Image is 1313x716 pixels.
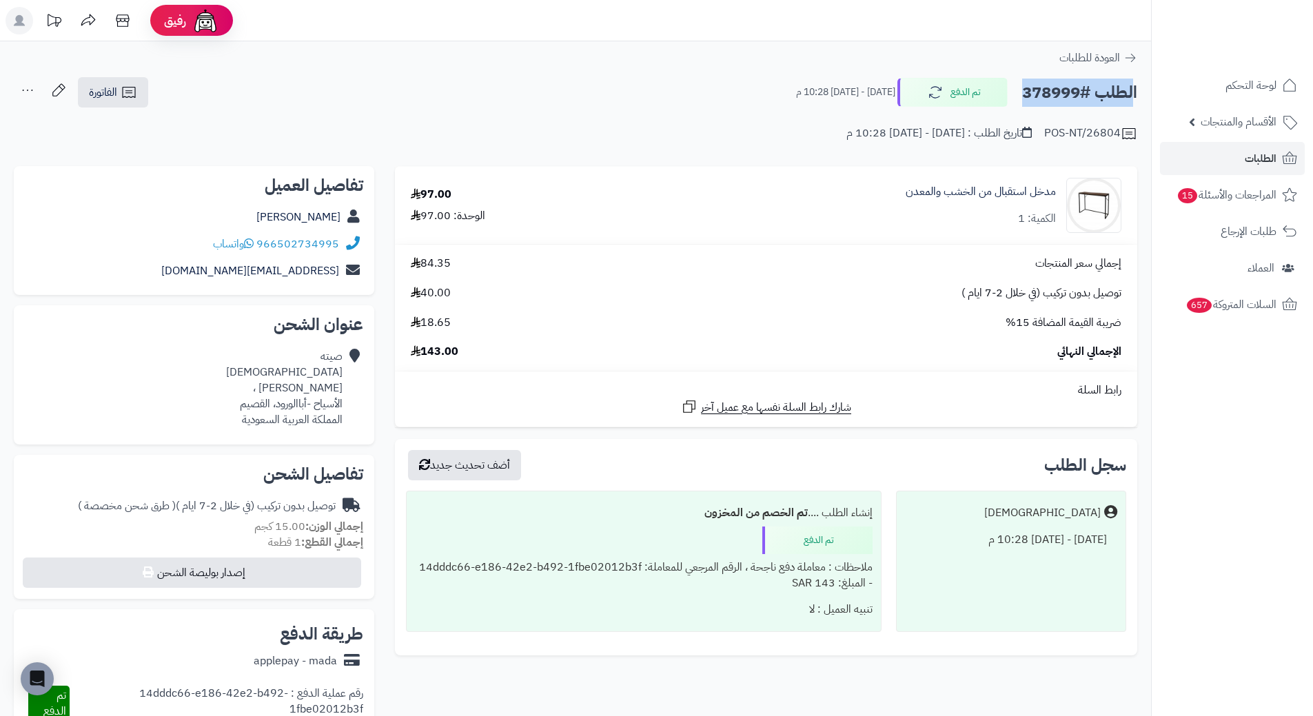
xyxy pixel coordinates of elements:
span: ضريبة القيمة المضافة 15% [1006,315,1121,331]
div: الوحدة: 97.00 [411,208,485,224]
b: تم الخصم من المخزون [704,504,808,521]
h2: عنوان الشحن [25,316,363,333]
a: تحديثات المنصة [37,7,71,38]
a: واتساب [213,236,254,252]
h2: طريقة الدفع [280,626,363,642]
div: الكمية: 1 [1018,211,1056,227]
a: مدخل استقبال من الخشب والمعدن [906,184,1056,200]
span: رفيق [164,12,186,29]
a: الفاتورة [78,77,148,108]
span: 18.65 [411,315,451,331]
button: أضف تحديث جديد [408,450,521,480]
div: تنبيه العميل : لا [415,596,872,623]
span: 15 [1178,188,1198,203]
span: شارك رابط السلة نفسها مع عميل آخر [701,400,851,416]
span: المراجعات والأسئلة [1177,185,1276,205]
span: 143.00 [411,344,458,360]
span: طلبات الإرجاع [1221,222,1276,241]
img: ai-face.png [192,7,219,34]
span: 657 [1187,298,1212,313]
strong: إجمالي الوزن: [305,518,363,535]
span: العودة للطلبات [1059,50,1120,66]
span: السلات المتروكة [1185,295,1276,314]
div: صيته [DEMOGRAPHIC_DATA] [PERSON_NAME] ، الأسياح -أباالورود، القصيم المملكة العربية السعودية [226,349,343,427]
span: إجمالي سعر المنتجات [1035,256,1121,272]
a: [PERSON_NAME] [256,209,340,225]
span: ( طرق شحن مخصصة ) [78,498,176,514]
button: إصدار بوليصة الشحن [23,558,361,588]
h2: الطلب #378999 [1022,79,1137,107]
div: applepay - mada [254,653,337,669]
h2: تفاصيل الشحن [25,466,363,482]
strong: إجمالي القطع: [301,534,363,551]
div: [DEMOGRAPHIC_DATA] [984,505,1101,521]
a: 966502734995 [256,236,339,252]
span: لوحة التحكم [1225,76,1276,95]
a: الطلبات [1160,142,1305,175]
span: الطلبات [1245,149,1276,168]
div: إنشاء الطلب .... [415,500,872,526]
div: رابط السلة [400,382,1132,398]
span: الإجمالي النهائي [1057,344,1121,360]
a: لوحة التحكم [1160,69,1305,102]
span: العملاء [1248,258,1274,278]
div: تم الدفع [762,526,873,554]
a: [EMAIL_ADDRESS][DOMAIN_NAME] [161,263,339,279]
small: 1 قطعة [268,534,363,551]
img: 1703509049-110130010003-90x90.jpg [1067,178,1121,233]
span: الأقسام والمنتجات [1201,112,1276,132]
small: 15.00 كجم [254,518,363,535]
a: طلبات الإرجاع [1160,215,1305,248]
span: 40.00 [411,285,451,301]
div: توصيل بدون تركيب (في خلال 2-7 ايام ) [78,498,336,514]
small: [DATE] - [DATE] 10:28 م [796,85,895,99]
div: تاريخ الطلب : [DATE] - [DATE] 10:28 م [846,125,1032,141]
a: العملاء [1160,252,1305,285]
a: شارك رابط السلة نفسها مع عميل آخر [681,398,851,416]
button: تم الدفع [897,78,1008,107]
div: [DATE] - [DATE] 10:28 م [905,526,1117,553]
span: الفاتورة [89,84,117,101]
a: المراجعات والأسئلة15 [1160,178,1305,212]
img: logo-2.png [1219,32,1300,61]
div: 97.00 [411,187,451,203]
div: POS-NT/26804 [1044,125,1137,142]
a: العودة للطلبات [1059,50,1137,66]
span: توصيل بدون تركيب (في خلال 2-7 ايام ) [961,285,1121,301]
h2: تفاصيل العميل [25,177,363,194]
h3: سجل الطلب [1044,457,1126,473]
div: Open Intercom Messenger [21,662,54,695]
span: 84.35 [411,256,451,272]
a: السلات المتروكة657 [1160,288,1305,321]
div: ملاحظات : معاملة دفع ناجحة ، الرقم المرجعي للمعاملة: 14dddc66-e186-42e2-b492-1fbe02012b3f - المبل... [415,554,872,597]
